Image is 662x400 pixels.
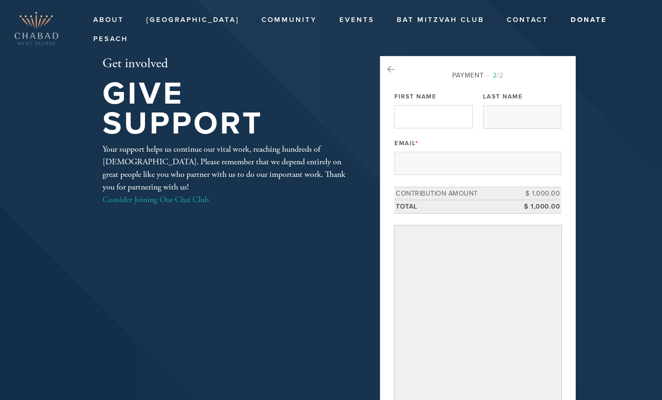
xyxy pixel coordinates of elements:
a: About [86,11,131,29]
h2: Get involved [103,56,350,72]
span: 2 [493,71,497,79]
a: [GEOGRAPHIC_DATA] [139,11,246,29]
label: Email [394,139,418,147]
div: Your support helps us continue our vital work, reaching hundreds of [DEMOGRAPHIC_DATA]. Please re... [103,143,350,206]
span: This field is required. [415,139,419,147]
label: Last Name [483,92,523,101]
a: Pesach [86,30,135,48]
a: Bat Mitzvah Club [390,11,491,29]
td: $ 1,000.00 [519,187,561,200]
div: Payment [394,70,561,80]
span: /2 [487,71,503,79]
a: Contact [500,11,555,29]
td: $ 1,000.00 [519,200,561,213]
a: Events [332,11,381,29]
td: Contribution Amount [394,187,519,200]
img: Copy%20of%20West_Delray_Logo.png [14,12,59,45]
a: Community [255,11,324,29]
td: Total [394,200,519,213]
h1: Give Support [103,79,350,139]
a: Consider Joining Our Chai Club [103,194,209,205]
a: Donate [564,11,614,29]
label: First Name [394,92,436,101]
